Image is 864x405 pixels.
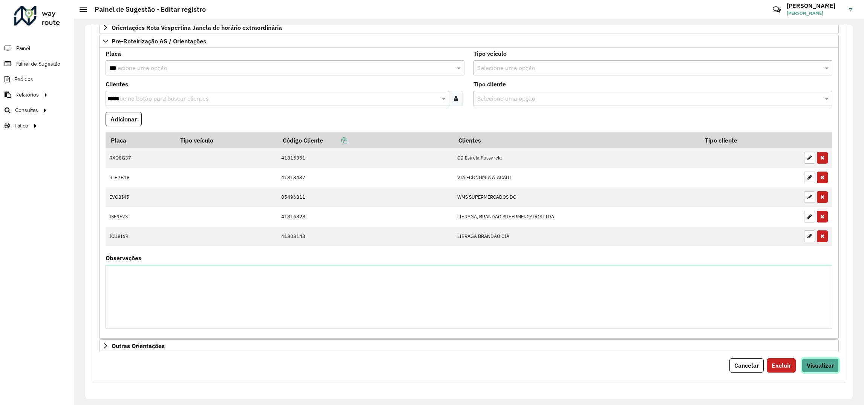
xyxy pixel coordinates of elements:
span: Consultas [15,106,38,114]
span: Excluir [772,362,791,369]
h2: Painel de Sugestão - Editar registro [87,5,206,14]
label: Tipo cliente [473,80,506,89]
span: Pre-Roteirização AS / Orientações [112,38,206,44]
span: Outras Orientações [112,343,165,349]
td: LIBRAGA BRANDAO CIA [453,227,700,246]
span: Orientações Rota Vespertina Janela de horário extraordinária [112,25,282,31]
button: Cancelar [729,358,764,373]
a: Contato Rápido [769,2,785,18]
td: 41813437 [277,168,453,187]
span: Cancelar [734,362,759,369]
button: Adicionar [106,112,142,126]
span: Tático [14,122,28,130]
label: Clientes [106,80,128,89]
td: ISE9E23 [106,207,175,227]
label: Observações [106,253,141,262]
span: Painel [16,44,30,52]
th: Código Cliente [277,132,453,148]
h3: [PERSON_NAME] [787,2,843,9]
a: Pre-Roteirização AS / Orientações [99,35,839,48]
td: LIBRAGA, BRANDAO SUPERMERCADOS LTDA [453,207,700,227]
td: 05496811 [277,187,453,207]
span: [PERSON_NAME] [787,10,843,17]
a: Outras Orientações [99,339,839,352]
label: Tipo veículo [473,49,507,58]
a: Orientações Rota Vespertina Janela de horário extraordinária [99,21,839,34]
th: Tipo cliente [700,132,800,148]
th: Clientes [453,132,700,148]
td: WMS SUPERMERCADOS DO [453,187,700,207]
span: Painel de Sugestão [15,60,60,68]
span: Visualizar [807,362,834,369]
td: 41816328 [277,207,453,227]
th: Placa [106,132,175,148]
td: EVO8I45 [106,187,175,207]
th: Tipo veículo [175,132,277,148]
td: RXO8G37 [106,148,175,168]
span: Pedidos [14,75,33,83]
td: ICU8I69 [106,227,175,246]
a: Copiar [323,137,347,144]
span: Relatórios [15,91,39,99]
button: Excluir [767,358,796,373]
button: Visualizar [802,358,839,373]
label: Placa [106,49,121,58]
div: Pre-Roteirização AS / Orientações [99,48,839,339]
td: 41808143 [277,227,453,246]
td: 41815351 [277,148,453,168]
td: RLP7B18 [106,168,175,187]
td: VIA ECONOMIA ATACADI [453,168,700,187]
td: CD Estrela Passarela [453,148,700,168]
